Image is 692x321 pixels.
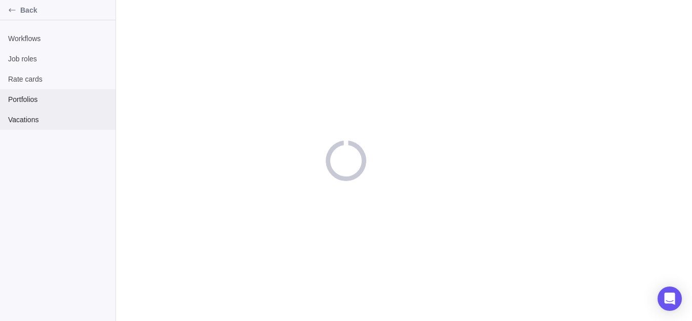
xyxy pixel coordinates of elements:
div: Open Intercom Messenger [658,287,682,311]
span: Vacations [8,115,107,125]
span: Portfolios [8,94,107,104]
span: Back [20,5,111,15]
div: loading [326,140,366,181]
span: Rate cards [8,74,107,84]
span: Workflows [8,33,107,44]
span: Job roles [8,54,107,64]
